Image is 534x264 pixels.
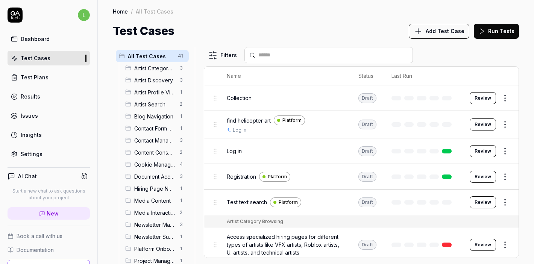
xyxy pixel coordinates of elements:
span: Access specialized hiring pages for different types of artists like VFX artists, Roblox artists, ... [227,233,343,256]
span: 2 [177,148,186,157]
h1: Test Cases [113,23,174,39]
tr: RegistrationPlatformDraftReview [204,164,519,190]
a: Settings [8,147,90,161]
div: Draft [358,146,376,156]
p: Start a new chat to ask questions about your project [8,188,90,201]
span: 1 [177,232,186,241]
div: Drag to reorderMedia Interaction2 [122,206,189,218]
span: 1 [177,124,186,133]
span: Platform Onboarding [134,245,175,253]
span: Hiring Page Navigation [134,185,175,193]
span: l [78,9,90,21]
tr: find helicopter artPlatformLog inDraftReview [204,111,519,138]
div: Artist Category Browsing [227,218,283,225]
button: Filters [204,48,241,63]
span: Contact Management [134,137,175,144]
span: All Test Cases [128,52,173,60]
div: Drag to reorderContact Form Submission1 [122,122,189,134]
span: Artist Category Browsing [134,64,175,72]
span: Blog Navigation [134,112,175,120]
span: Newsletter Management [134,221,175,229]
a: Platform [270,197,301,207]
span: Collection [227,94,252,102]
span: Contact Form Submission [134,124,175,132]
div: Drag to reorderArtist Search2 [122,98,189,110]
a: Book a call with us [8,232,90,240]
div: Drag to reorderMedia Content1 [122,194,189,206]
div: Drag to reorderArtist Category Browsing3 [122,62,189,74]
div: Issues [21,112,38,120]
div: Test Plans [21,73,49,81]
a: Review [470,239,496,251]
button: Review [470,196,496,208]
div: Drag to reorderCookie Management4 [122,158,189,170]
span: 41 [175,52,186,61]
span: Artist Profile Viewing [134,88,175,96]
a: Log in [233,127,246,134]
span: 1 [177,184,186,193]
div: Drag to reorderContact Management3 [122,134,189,146]
span: Log in [227,147,242,155]
a: Dashboard [8,32,90,46]
a: Home [113,8,128,15]
span: Artist Search [134,100,175,108]
button: Add Test Case [409,24,469,39]
div: Drag to reorderBlog Navigation1 [122,110,189,122]
div: Insights [21,131,42,139]
a: Platform [259,172,290,182]
span: Registration [227,173,256,181]
span: Platform [279,199,298,206]
button: l [78,8,90,23]
span: Media Interaction [134,209,175,217]
span: 2 [177,100,186,109]
div: / [131,8,133,15]
th: Last Run [384,67,462,85]
span: 3 [177,136,186,145]
div: Settings [21,150,42,158]
div: Drag to reorderDocument Access3 [122,170,189,182]
th: Name [219,67,351,85]
div: Draft [358,240,376,250]
span: 3 [177,76,186,85]
span: 3 [177,172,186,181]
div: Results [21,93,40,100]
span: Add Test Case [426,27,464,35]
div: All Test Cases [136,8,173,15]
a: Review [470,145,496,157]
a: Test Plans [8,70,90,85]
span: 1 [177,244,186,253]
span: 3 [177,64,186,73]
tr: CollectionDraftReview [204,85,519,111]
div: Drag to reorderNewsletter Management3 [122,218,189,231]
div: Drag to reorderContent Consumption2 [122,146,189,158]
button: Run Tests [474,24,519,39]
a: Documentation [8,246,90,254]
span: Platform [268,173,287,180]
tr: Test text searchPlatformDraftReview [204,190,519,215]
span: Content Consumption [134,149,175,156]
span: Documentation [17,246,54,254]
span: 1 [177,88,186,97]
span: 2 [177,208,186,217]
tr: Access specialized hiring pages for different types of artists like VFX artists, Roblox artists, ... [204,228,519,261]
div: Draft [358,93,376,103]
th: Status [351,67,384,85]
a: Results [8,89,90,104]
span: Cookie Management [134,161,175,168]
a: Issues [8,108,90,123]
span: 1 [177,112,186,121]
div: Drag to reorderNewsletter Subscription1 [122,231,189,243]
div: Draft [358,197,376,207]
span: 4 [177,160,186,169]
button: Review [470,171,496,183]
span: find helicopter art [227,117,271,124]
tr: Log inDraftReview [204,138,519,164]
span: 3 [177,220,186,229]
span: Artist Discovery [134,76,175,84]
h4: AI Chat [18,172,37,180]
a: Platform [274,115,305,125]
div: Drag to reorderHiring Page Navigation1 [122,182,189,194]
a: Review [470,92,496,104]
span: Book a call with us [17,232,62,240]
